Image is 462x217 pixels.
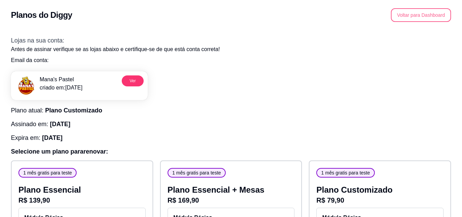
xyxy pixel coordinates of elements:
button: Ver [122,75,144,86]
h3: Expira em: [11,133,451,143]
span: Plano Customizado [45,107,102,114]
a: Voltar para Dashboard [391,12,451,18]
span: 1 mês gratis para teste [21,169,75,176]
p: Mana's Pastel [40,75,82,84]
a: menu logoMana's Pastelcriado em:[DATE]Ver [11,71,148,100]
h3: Selecione um plano para renovar : [11,147,451,156]
h3: Plano atual: [11,106,451,115]
span: [DATE] [42,134,63,141]
p: Plano Essencial + Mesas [168,184,295,195]
span: [DATE] [50,121,70,128]
h2: Planos do Diggy [11,10,72,21]
p: Plano Essencial [18,184,146,195]
p: R$ 169,90 [168,195,295,205]
p: criado em: [DATE] [40,84,82,92]
span: 1 mês gratis para teste [318,169,372,176]
h3: Lojas na sua conta: [11,36,451,45]
button: Voltar para Dashboard [391,8,451,22]
h3: Assinado em: [11,119,451,129]
p: Plano Customizado [316,184,444,195]
img: menu logo [15,75,36,96]
p: Email da conta: [11,56,451,64]
span: 1 mês gratis para teste [170,169,224,176]
p: Antes de assinar verifique se as lojas abaixo e certifique-se de que está conta correta! [11,45,451,53]
p: R$ 79,90 [316,195,444,205]
p: R$ 139,90 [18,195,146,205]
